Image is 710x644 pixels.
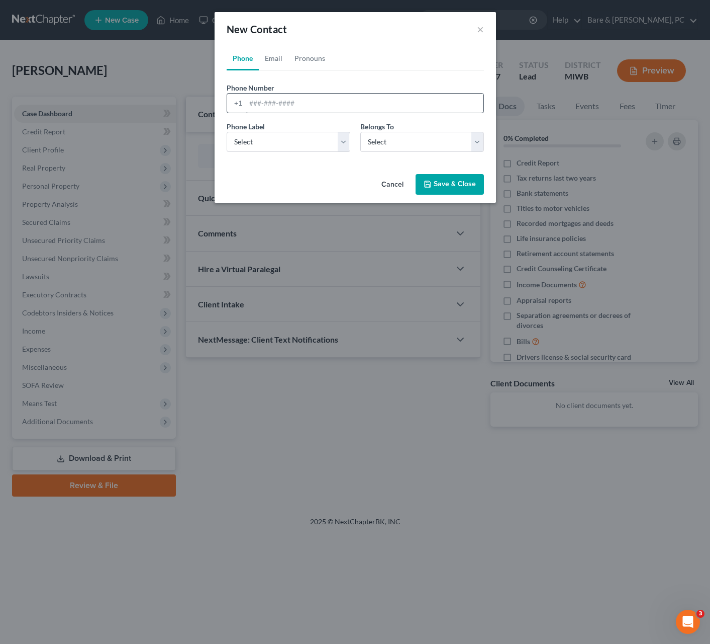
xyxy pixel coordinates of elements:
[227,84,274,92] span: Phone Number
[416,174,484,195] button: Save & Close
[360,122,394,131] span: Belongs To
[696,610,704,618] span: 3
[477,23,484,35] button: ×
[288,46,331,70] a: Pronouns
[227,23,287,35] span: New Contact
[227,122,265,131] span: Phone Label
[676,610,700,634] iframe: Intercom live chat
[246,94,483,113] input: ###-###-####
[227,94,246,113] div: +1
[373,175,412,195] button: Cancel
[227,46,259,70] a: Phone
[259,46,288,70] a: Email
